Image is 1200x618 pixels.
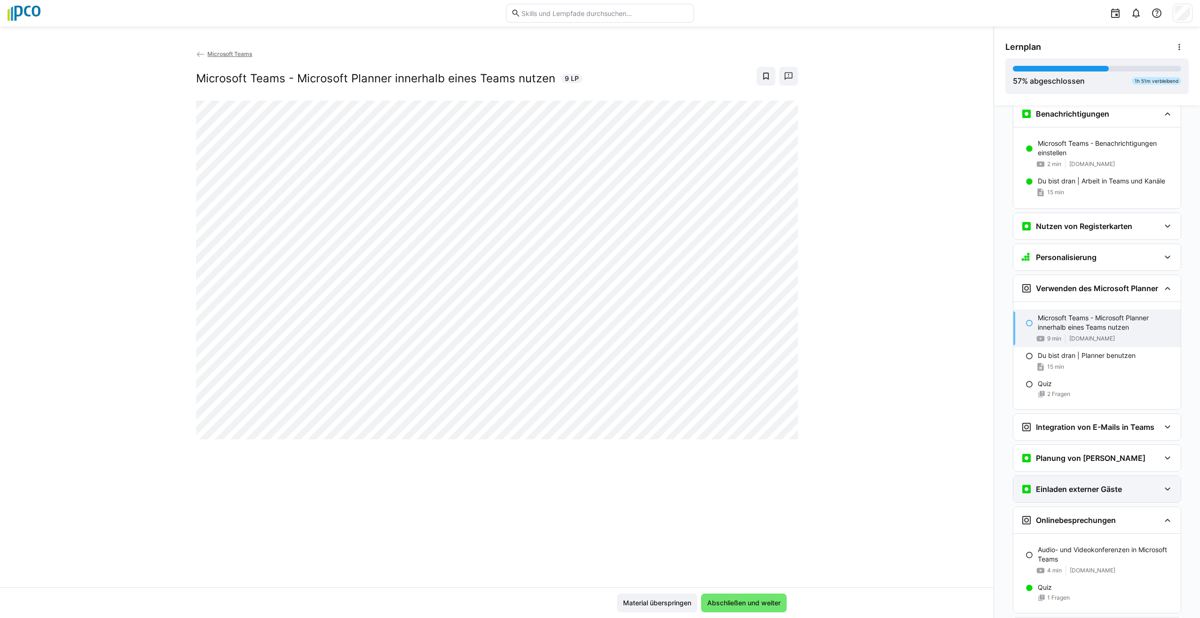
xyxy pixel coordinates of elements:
[1036,222,1132,231] h3: Nutzen von Registerkarten
[1038,139,1173,158] p: Microsoft Teams - Benachrichtigungen einstellen
[1036,515,1116,525] h3: Onlinebesprechungen
[1047,390,1070,398] span: 2 Fragen
[1036,253,1097,262] h3: Personalisierung
[521,9,689,17] input: Skills und Lernpfade durchsuchen…
[1036,453,1145,463] h3: Planung von [PERSON_NAME]
[1069,335,1115,342] span: [DOMAIN_NAME]
[706,598,782,608] span: Abschließen und weiter
[1070,567,1115,574] span: [DOMAIN_NAME]
[1047,594,1070,602] span: 1 Fragen
[617,594,697,612] button: Material überspringen
[701,594,787,612] button: Abschließen und weiter
[1038,176,1165,186] p: Du bist dran | Arbeit in Teams und Kanäle
[196,71,555,86] h2: Microsoft Teams - Microsoft Planner innerhalb eines Teams nutzen
[1038,351,1136,360] p: Du bist dran | Planner benutzen
[1036,109,1109,119] h3: Benachrichtigungen
[1038,379,1052,388] p: Quiz
[1132,77,1181,85] div: 1h 51m verbleibend
[1036,484,1122,494] h3: Einladen externer Gäste
[1047,363,1064,371] span: 15 min
[1005,42,1041,52] span: Lernplan
[622,598,693,608] span: Material überspringen
[1038,583,1052,592] p: Quiz
[1013,76,1022,86] span: 57
[1036,422,1154,432] h3: Integration von E-Mails in Teams
[207,50,252,57] span: Microsoft Teams
[1047,189,1064,196] span: 15 min
[1013,75,1085,87] div: % abgeschlossen
[196,50,253,57] a: Microsoft Teams
[1036,284,1158,293] h3: Verwenden des Microsoft Planner
[1038,545,1173,564] p: Audio- und Videokonferenzen in Microsoft Teams
[1047,567,1062,574] span: 4 min
[1047,160,1061,168] span: 2 min
[565,74,579,83] span: 9 LP
[1069,160,1115,168] span: [DOMAIN_NAME]
[1047,335,1061,342] span: 9 min
[1038,313,1173,332] p: Microsoft Teams - Microsoft Planner innerhalb eines Teams nutzen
